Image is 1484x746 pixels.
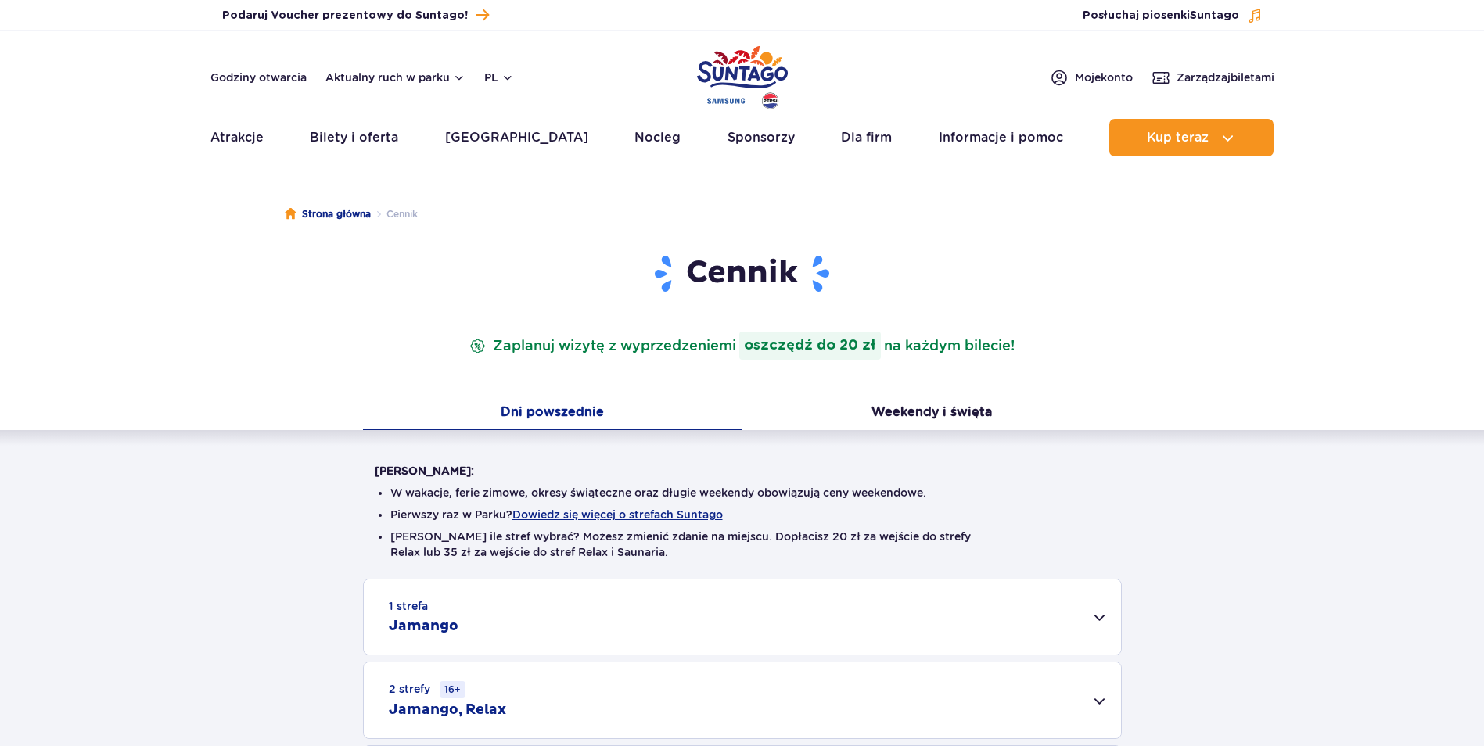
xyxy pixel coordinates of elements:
[390,485,1094,500] li: W wakacje, ferie zimowe, okresy świąteczne oraz długie weekendy obowiązują ceny weekendowe.
[742,397,1122,430] button: Weekendy i święta
[371,206,418,222] li: Cennik
[389,681,465,698] small: 2 strefy
[325,71,465,84] button: Aktualny ruch w parku
[512,508,723,521] button: Dowiedz się więcej o strefach Suntago
[1083,8,1263,23] button: Posłuchaj piosenkiSuntago
[1152,68,1274,87] a: Zarządzajbiletami
[389,598,428,614] small: 1 strefa
[222,8,468,23] span: Podaruj Voucher prezentowy do Suntago!
[210,70,307,85] a: Godziny otwarcia
[939,119,1063,156] a: Informacje i pomoc
[1083,8,1239,23] span: Posłuchaj piosenki
[484,70,514,85] button: pl
[310,119,398,156] a: Bilety i oferta
[445,119,588,156] a: [GEOGRAPHIC_DATA]
[390,529,1094,560] li: [PERSON_NAME] ile stref wybrać? Możesz zmienić zdanie na miejscu. Dopłacisz 20 zł za wejście do s...
[285,206,371,222] a: Strona główna
[389,617,458,636] h2: Jamango
[1177,70,1274,85] span: Zarządzaj biletami
[1147,131,1209,145] span: Kup teraz
[375,253,1110,294] h1: Cennik
[363,397,742,430] button: Dni powszednie
[1075,70,1133,85] span: Moje konto
[222,5,489,26] a: Podaruj Voucher prezentowy do Suntago!
[389,701,506,719] h2: Jamango, Relax
[466,332,1018,360] p: Zaplanuj wizytę z wyprzedzeniem na każdym bilecie!
[1190,10,1239,21] span: Suntago
[841,119,892,156] a: Dla firm
[697,39,788,111] a: Park of Poland
[739,332,881,360] strong: oszczędź do 20 zł
[728,119,795,156] a: Sponsorzy
[634,119,681,156] a: Nocleg
[440,681,465,698] small: 16+
[1109,119,1274,156] button: Kup teraz
[390,507,1094,522] li: Pierwszy raz w Parku?
[375,464,474,477] strong: [PERSON_NAME]:
[210,119,264,156] a: Atrakcje
[1050,68,1133,87] a: Mojekonto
